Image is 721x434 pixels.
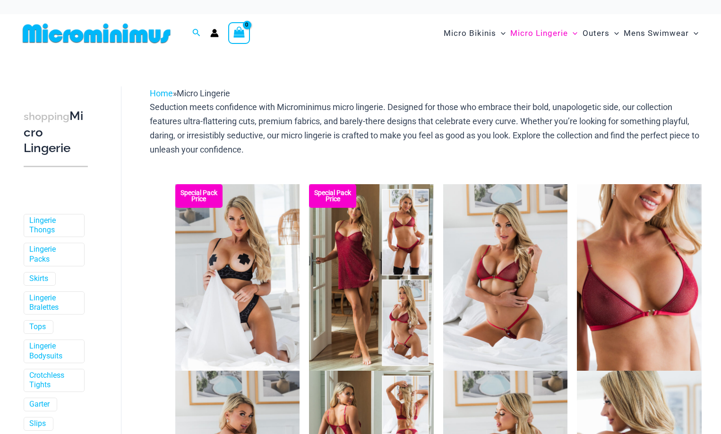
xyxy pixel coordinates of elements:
[29,322,46,332] a: Tops
[29,245,77,264] a: Lingerie Packs
[150,88,230,98] span: »
[508,19,580,48] a: Micro LingerieMenu ToggleMenu Toggle
[175,190,223,202] b: Special Pack Price
[29,419,46,429] a: Slips
[228,22,250,44] a: View Shopping Cart, empty
[29,216,77,236] a: Lingerie Thongs
[309,190,356,202] b: Special Pack Price
[29,274,48,284] a: Skirts
[580,19,621,48] a: OutersMenu ToggleMenu Toggle
[150,88,173,98] a: Home
[689,21,698,45] span: Menu Toggle
[24,108,88,156] h3: Micro Lingerie
[441,19,508,48] a: Micro BikinisMenu ToggleMenu Toggle
[150,100,702,156] p: Seduction meets confidence with Microminimus micro lingerie. Designed for those who embrace their...
[309,184,434,371] img: Guilty Pleasures Red Collection Pack F
[29,293,77,313] a: Lingerie Bralettes
[624,21,689,45] span: Mens Swimwear
[175,184,300,371] img: Nights Fall Silver Leopard 1036 Bra 6046 Thong 09v2
[29,341,77,361] a: Lingerie Bodysuits
[19,23,174,44] img: MM SHOP LOGO FLAT
[29,371,77,391] a: Crotchless Tights
[177,88,230,98] span: Micro Lingerie
[496,21,506,45] span: Menu Toggle
[609,21,619,45] span: Menu Toggle
[24,111,69,122] span: shopping
[510,21,568,45] span: Micro Lingerie
[568,21,577,45] span: Menu Toggle
[192,27,201,39] a: Search icon link
[444,21,496,45] span: Micro Bikinis
[577,184,702,371] img: Guilty Pleasures Red 1045 Bra 01
[210,29,219,37] a: Account icon link
[621,19,701,48] a: Mens SwimwearMenu ToggleMenu Toggle
[440,17,702,49] nav: Site Navigation
[443,184,568,371] img: Guilty Pleasures Red 1045 Bra 689 Micro 05
[29,400,50,409] a: Garter
[583,21,609,45] span: Outers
